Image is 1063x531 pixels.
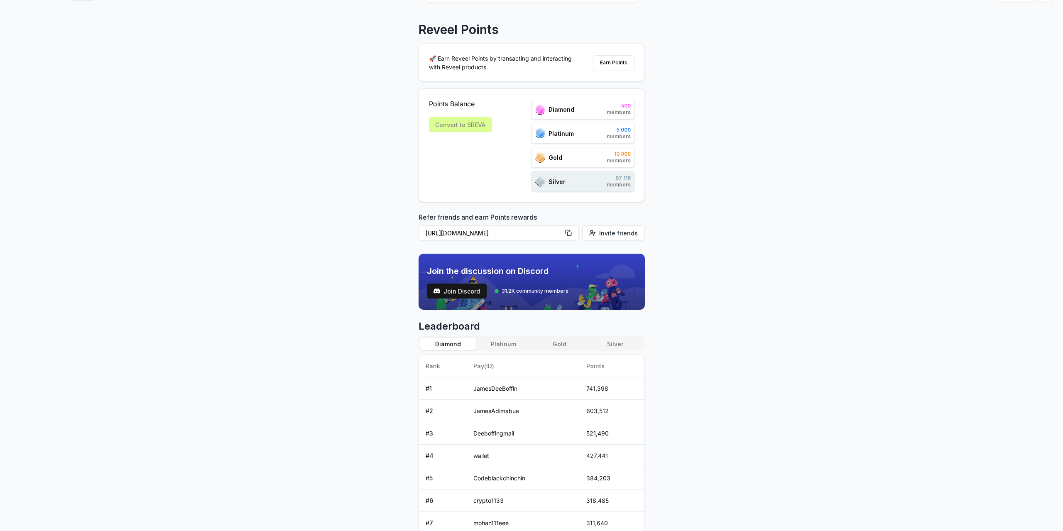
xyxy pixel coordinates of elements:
[419,489,467,512] td: # 6
[531,338,587,350] button: Gold
[419,377,467,400] td: # 1
[502,288,568,294] span: 31.2K community members
[607,109,631,116] span: members
[549,105,574,114] span: Diamond
[429,54,578,71] p: 🚀 Earn Reveel Points by transacting and interacting with Reveel products.
[443,287,480,296] span: Join Discord
[599,229,638,237] span: Invite friends
[580,355,644,377] th: Points
[607,103,631,109] span: 500
[535,152,545,163] img: ranks_icon
[467,422,580,445] td: Deeboffingmail
[549,129,574,138] span: Platinum
[549,153,562,162] span: Gold
[427,284,487,299] button: Join Discord
[419,445,467,467] td: # 4
[467,355,580,377] th: Pay(ID)
[535,176,545,187] img: ranks_icon
[582,225,645,240] button: Invite friends
[427,265,568,277] span: Join the discussion on Discord
[419,467,467,489] td: # 5
[580,467,644,489] td: 384,203
[434,288,440,294] img: test
[467,445,580,467] td: wallet
[420,338,476,350] button: Diamond
[419,225,579,240] button: [URL][DOMAIN_NAME]
[419,320,645,333] span: Leaderboard
[549,177,566,186] span: Silver
[419,422,467,445] td: # 3
[535,104,545,115] img: ranks_icon
[427,284,487,299] a: testJoin Discord
[429,99,492,109] span: Points Balance
[476,338,531,350] button: Platinum
[467,467,580,489] td: Codeblackchinchin
[467,489,580,512] td: crypto1133
[580,422,644,445] td: 521,490
[580,377,644,400] td: 741,398
[607,151,631,157] span: 10 000
[580,489,644,512] td: 318,485
[607,181,631,188] span: members
[467,400,580,422] td: JamesAdimabua
[580,400,644,422] td: 603,512
[419,254,645,310] img: discord_banner
[419,22,499,37] p: Reveel Points
[419,400,467,422] td: # 2
[607,133,631,140] span: members
[419,212,645,244] div: Refer friends and earn Points rewards
[467,377,580,400] td: JamesDeeBoffin
[587,338,643,350] button: Silver
[419,355,467,377] th: Rank
[607,175,631,181] span: 97 116
[607,157,631,164] span: members
[535,128,545,139] img: ranks_icon
[580,445,644,467] td: 427,441
[593,55,634,70] button: Earn Points
[607,127,631,133] span: 5 000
